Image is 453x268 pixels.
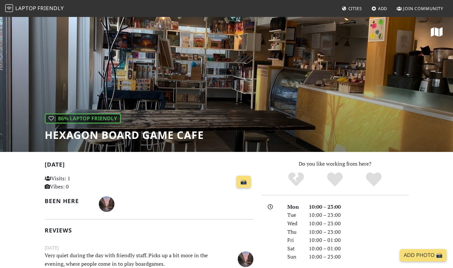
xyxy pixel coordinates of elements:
[99,200,114,207] span: J H
[400,249,446,261] a: Add Photo 📸
[305,219,413,228] div: 10:00 – 23:00
[305,228,413,236] div: 10:00 – 23:00
[283,211,305,219] div: Tue
[403,6,443,11] span: Join Community
[45,129,204,141] h1: Hexagon Board Game Cafe
[38,5,64,12] span: Friendly
[41,251,221,268] p: Very quiet during the day with friendly staff. Picks up a bit more in the evening, where people c...
[45,174,109,191] p: Visits: 1 Vibes: 0
[283,253,305,261] div: Sun
[45,227,254,234] h2: Reviews
[339,3,365,14] a: Cities
[305,236,413,245] div: 10:00 – 01:00
[45,198,91,204] h2: Been here
[238,255,253,262] span: J H
[283,219,305,228] div: Wed
[5,3,64,14] a: LaptopFriendly LaptopFriendly
[354,171,393,188] div: Definitely!
[262,160,409,168] p: Do you like working from here?
[283,228,305,236] div: Thu
[277,171,316,188] div: No
[45,161,254,171] h2: [DATE]
[378,6,387,11] span: Add
[15,5,37,12] span: Laptop
[305,211,413,219] div: 10:00 – 23:00
[238,251,253,267] img: 4341-j.jpg
[348,6,362,11] span: Cities
[236,176,251,188] a: 📸
[394,3,446,14] a: Join Community
[283,203,305,211] div: Mon
[305,203,413,211] div: 10:00 – 23:00
[305,245,413,253] div: 10:00 – 01:00
[99,196,114,212] img: 4341-j.jpg
[41,244,258,251] small: [DATE]
[316,171,355,188] div: Yes
[283,245,305,253] div: Sat
[305,253,413,261] div: 10:00 – 23:00
[283,236,305,245] div: Fri
[5,4,13,12] img: LaptopFriendly
[45,113,121,124] div: | 86% Laptop Friendly
[369,3,390,14] a: Add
